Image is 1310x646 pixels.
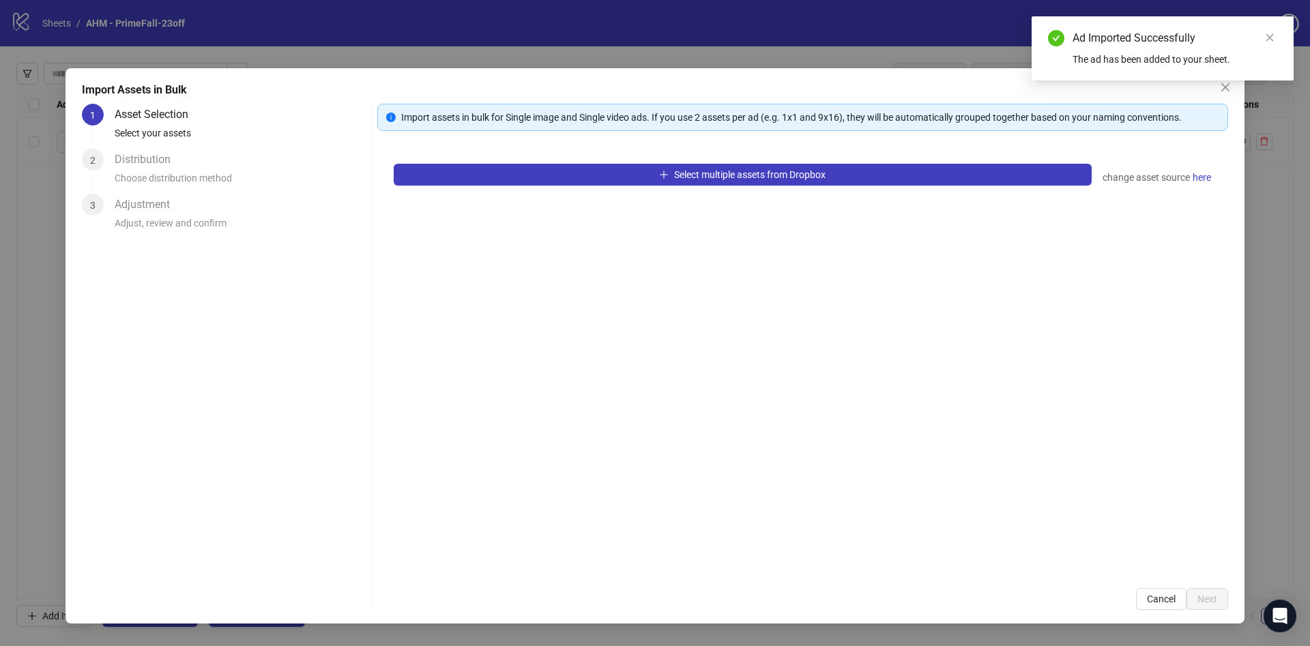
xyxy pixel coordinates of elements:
a: here [1192,169,1212,186]
span: check-circle [1048,30,1064,46]
div: Adjust, review and confirm [115,216,366,239]
button: Next [1187,588,1228,610]
div: Adjustment [115,194,181,216]
button: Cancel [1136,588,1187,610]
span: here [1193,170,1211,185]
span: Cancel [1147,593,1176,604]
div: Distribution [115,149,181,171]
span: info-circle [386,113,396,122]
div: Asset Selection [115,104,199,126]
span: close [1265,33,1275,42]
div: Choose distribution method [115,171,366,194]
span: Select multiple assets from Dropbox [674,169,826,180]
a: Close [1262,30,1277,45]
div: Open Intercom Messenger [1264,600,1296,632]
span: 1 [90,110,96,121]
span: 2 [90,155,96,166]
div: Ad Imported Successfully [1073,30,1277,46]
div: The ad has been added to your sheet. [1073,52,1277,67]
span: plus [659,170,669,179]
div: Import assets in bulk for Single image and Single video ads. If you use 2 assets per ad (e.g. 1x1... [401,110,1219,125]
button: Select multiple assets from Dropbox [394,164,1092,186]
div: Select your assets [115,126,366,149]
div: change asset source [1103,169,1212,186]
div: Import Assets in Bulk [82,82,1228,98]
span: 3 [90,200,96,211]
